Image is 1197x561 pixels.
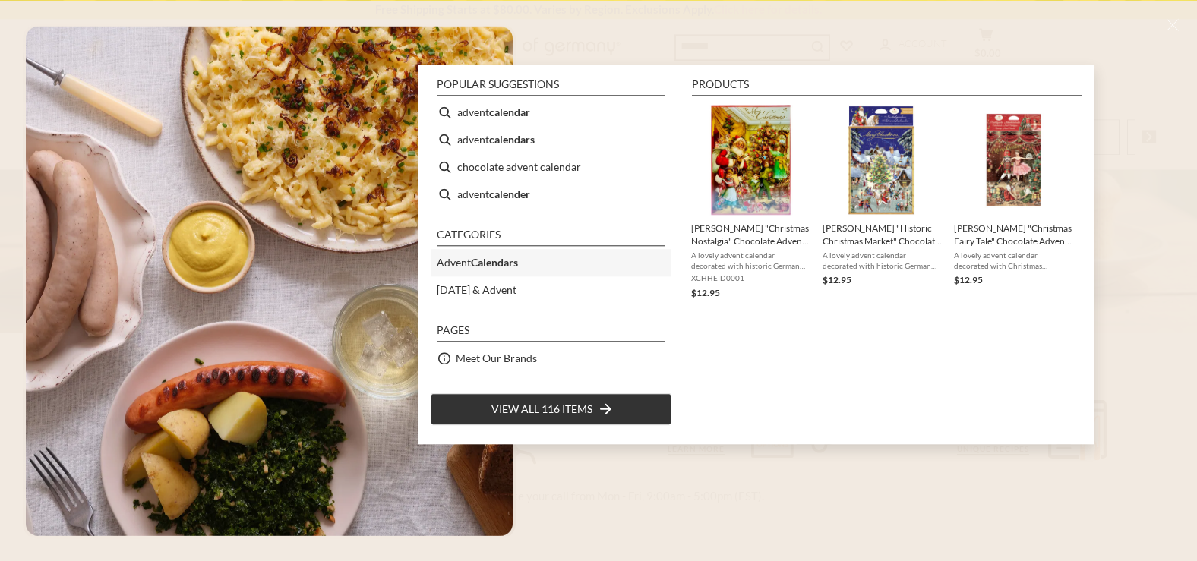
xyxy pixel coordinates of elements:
a: [DATE] & Advent [437,281,516,298]
li: Popular suggestions [437,79,665,96]
b: Calendars [471,256,518,269]
li: Categories [437,229,665,246]
a: Meet Our Brands [456,349,537,367]
li: advent calendars [431,126,671,153]
li: advent calender [431,181,671,208]
span: [PERSON_NAME] "Christmas Nostalgia" Chocolate Advent Calendar, 2.6 oz [691,222,810,247]
b: calendar [489,103,530,121]
span: $12.95 [691,287,720,298]
a: [PERSON_NAME] "Christmas Nostalgia" Chocolate Advent Calendar, 2.6 ozA lovely advent calendar dec... [691,105,810,301]
li: advent calendar [431,99,671,126]
span: View all 116 items [491,401,592,418]
a: Heidel Christmas Fairy Tale Chocolate Advent Calendar[PERSON_NAME] "Christmas Fairy Tale" Chocola... [954,105,1073,301]
li: [DATE] & Advent [431,276,671,304]
li: View all 116 items [431,393,671,425]
span: A lovely advent calendar decorated with Christmas nutcracker design and filled with 24 delicious ... [954,250,1073,271]
li: chocolate advent calendar [431,153,671,181]
a: [PERSON_NAME] "Historic Christmas Market" Chocolate Advent Calendar, 2.6 ozA lovely advent calend... [823,105,942,301]
li: Products [692,79,1082,96]
div: Instant Search Results [418,65,1094,444]
span: A lovely advent calendar decorated with historic German "Nikolaus" (Santa Claus) designs and fill... [691,250,810,271]
span: [PERSON_NAME] "Historic Christmas Market" Chocolate Advent Calendar, 2.6 oz [823,222,942,247]
li: Pages [437,325,665,342]
b: calendars [489,131,535,148]
li: Heidel "Christmas Nostalgia" Chocolate Advent Calendar, 2.6 oz [685,99,816,307]
li: AdventCalendars [431,249,671,276]
li: Heidel "Historic Christmas Market" Chocolate Advent Calendar, 2.6 oz [816,99,948,307]
b: calender [489,185,530,203]
img: Heidel Christmas Fairy Tale Chocolate Advent Calendar [959,105,1069,215]
span: A lovely advent calendar decorated with historic German Christmas Market design and filled with 2... [823,250,942,271]
span: [PERSON_NAME] "Christmas Fairy Tale" Chocolate Advent Calendar, 2.6 oz [954,222,1073,247]
li: Heidel "Christmas Fairy Tale" Chocolate Advent Calendar, 2.6 oz [948,99,1079,307]
span: $12.95 [823,274,851,285]
span: XCHHEID0001 [691,273,810,283]
a: AdventCalendars [437,254,518,271]
span: $12.95 [954,274,983,285]
li: Meet Our Brands [431,345,671,372]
